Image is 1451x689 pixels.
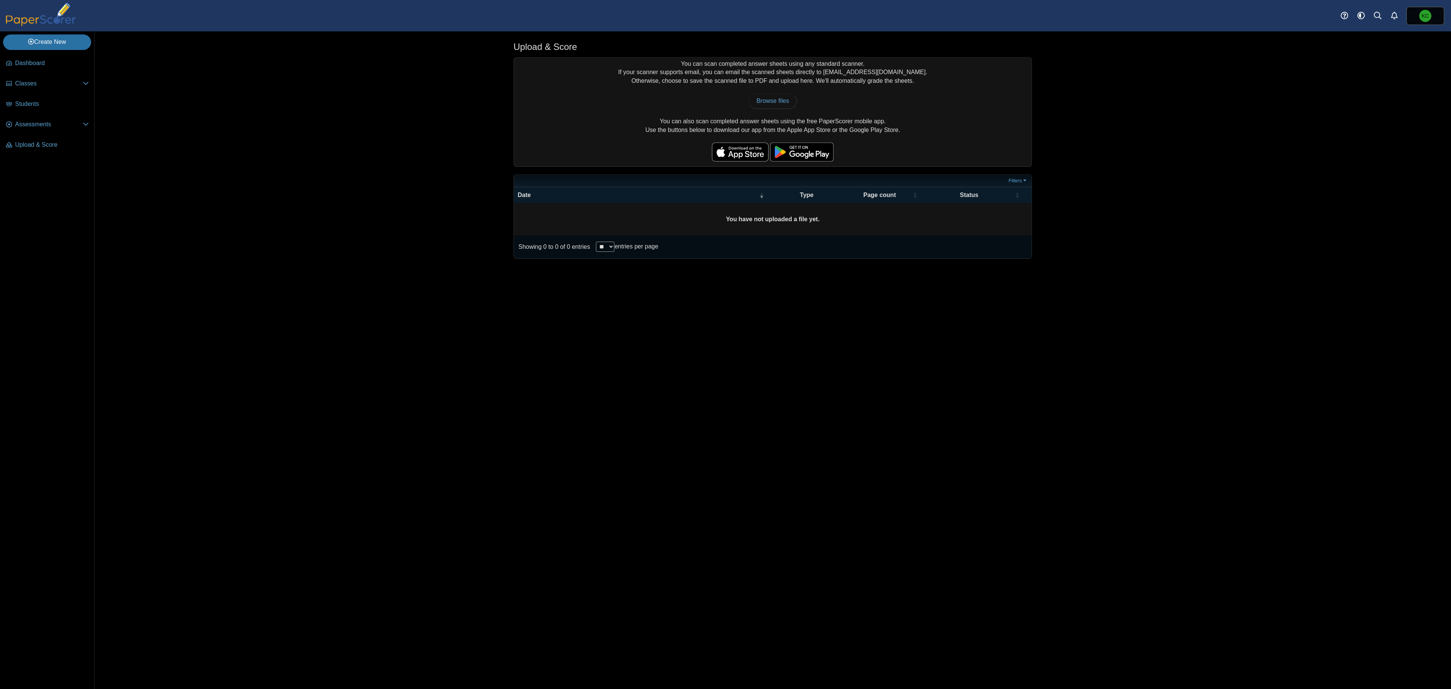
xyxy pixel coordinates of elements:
h1: Upload & Score [514,40,577,53]
span: Status : Activate to sort [1015,187,1019,203]
span: Kelly Charlton [1422,13,1429,19]
a: Filters [1007,177,1030,185]
img: google-play-badge.png [770,143,834,161]
span: Classes [15,79,83,88]
span: Browse files [756,98,789,104]
label: entries per page [614,243,658,250]
span: Date : Activate to remove sorting [760,187,764,203]
a: Upload & Score [3,136,92,154]
span: Students [15,100,89,108]
span: Type [800,192,814,198]
a: Create New [3,34,91,50]
a: PaperScorer [3,21,79,27]
span: Upload & Score [15,141,89,149]
span: Date [518,192,531,198]
span: Kelly Charlton [1419,10,1431,22]
span: Page count [863,192,896,198]
a: Kelly Charlton [1406,7,1444,25]
span: Page count : Activate to sort [913,187,917,203]
span: Dashboard [15,59,89,67]
a: Classes [3,75,92,93]
a: Browse files [749,93,797,109]
b: You have not uploaded a file yet. [726,216,820,222]
div: Showing 0 to 0 of 0 entries [514,236,590,258]
a: Alerts [1386,8,1403,24]
img: apple-store-badge.svg [712,143,769,161]
img: PaperScorer [3,3,79,26]
a: Assessments [3,116,92,134]
a: Dashboard [3,54,92,73]
span: Assessments [15,120,83,129]
div: You can scan completed answer sheets using any standard scanner. If your scanner supports email, ... [514,57,1032,166]
span: Status [960,192,978,198]
a: Students [3,95,92,113]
